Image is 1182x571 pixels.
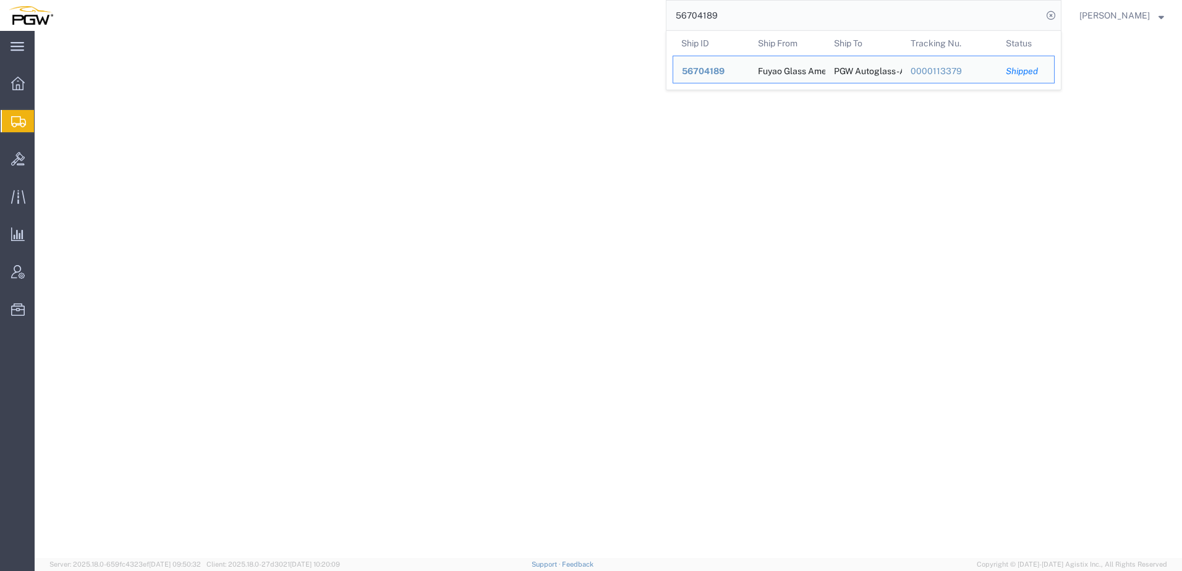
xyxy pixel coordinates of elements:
[758,56,817,83] div: Fuyao Glass America Inc
[997,31,1055,56] th: Status
[977,559,1167,570] span: Copyright © [DATE]-[DATE] Agistix Inc., All Rights Reserved
[682,66,725,76] span: 56704189
[1079,8,1165,23] button: [PERSON_NAME]
[825,31,902,56] th: Ship To
[1006,65,1045,78] div: Shipped
[9,6,53,25] img: logo
[1079,9,1150,22] span: Amber Hickey
[532,560,563,568] a: Support
[902,31,998,56] th: Tracking Nu.
[290,560,340,568] span: [DATE] 10:20:09
[911,65,989,78] div: 0000113379
[35,31,1182,558] iframe: FS Legacy Container
[562,560,593,568] a: Feedback
[673,31,749,56] th: Ship ID
[206,560,340,568] span: Client: 2025.18.0-27d3021
[682,65,741,78] div: 56704189
[666,1,1042,30] input: Search for shipment number, reference number
[49,560,201,568] span: Server: 2025.18.0-659fc4323ef
[149,560,201,568] span: [DATE] 09:50:32
[673,31,1061,90] table: Search Results
[834,56,893,83] div: PGW Autoglass-AMG McAllen 5815
[749,31,826,56] th: Ship From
